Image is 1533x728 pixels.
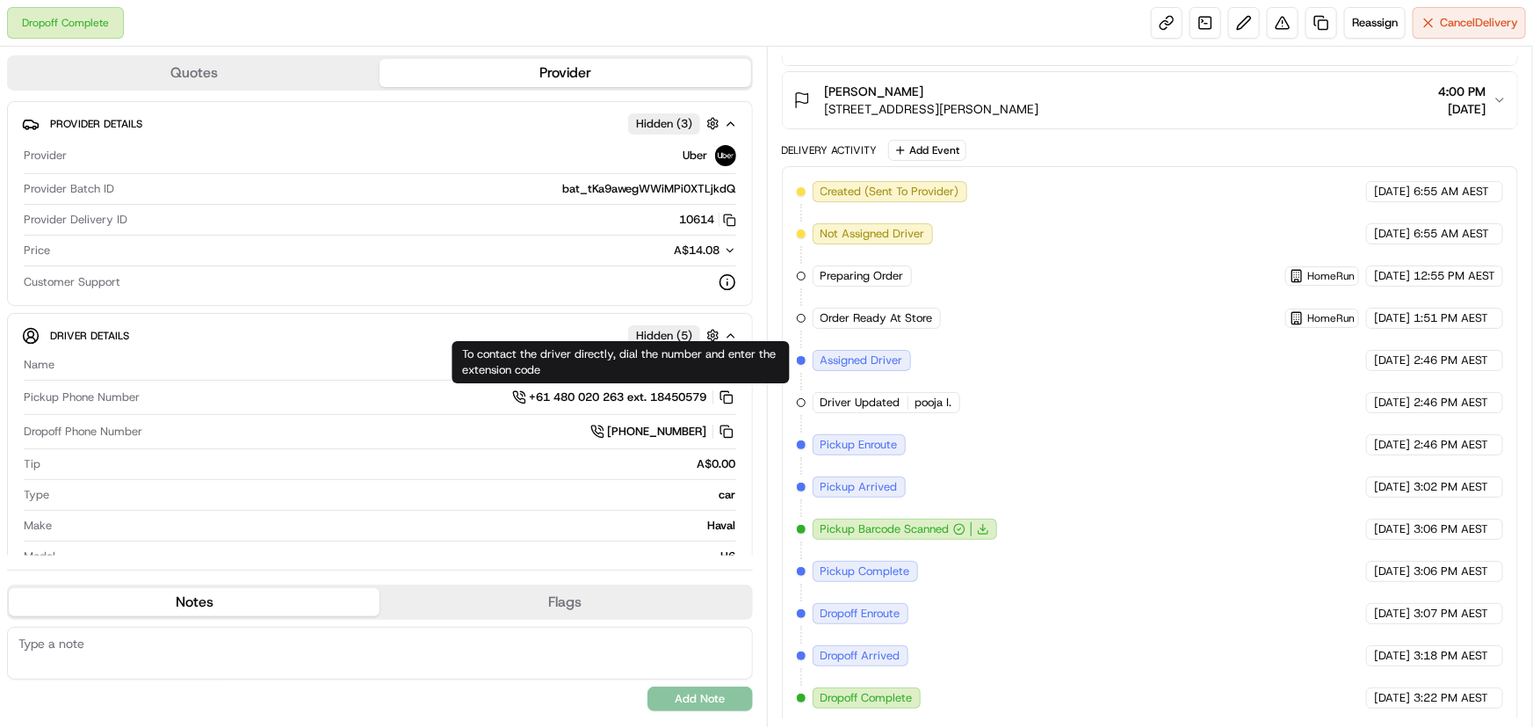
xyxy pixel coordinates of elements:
[821,395,900,411] span: Driver Updated
[821,521,950,537] span: Pickup Barcode Scanned
[1438,83,1486,100] span: 4:00 PM
[1414,606,1488,622] span: 3:07 PM AEST
[821,521,965,537] button: Pickup Barcode Scanned
[56,487,736,503] div: car
[636,328,692,344] span: Hidden ( 5 )
[1352,15,1398,31] span: Reassign
[821,648,900,664] span: Dropoff Arrived
[1414,395,1488,411] span: 2:46 PM AEST
[821,353,903,368] span: Assigned Driver
[24,518,52,534] span: Make
[1344,7,1406,39] button: Reassign
[1414,437,1488,453] span: 2:46 PM AEST
[1374,268,1410,284] span: [DATE]
[24,487,49,503] span: Type
[1307,269,1355,283] span: HomeRun
[628,324,724,346] button: Hidden (5)
[821,184,959,200] span: Created (Sent To Provider)
[380,59,750,87] button: Provider
[9,588,380,616] button: Notes
[715,145,736,166] img: uber-new-logo.jpeg
[22,109,738,138] button: Provider DetailsHidden (3)
[1374,521,1410,537] span: [DATE]
[1438,100,1486,118] span: [DATE]
[1374,310,1410,326] span: [DATE]
[1414,479,1488,495] span: 3:02 PM AEST
[1374,690,1410,706] span: [DATE]
[380,588,750,616] button: Flags
[821,310,933,326] span: Order Ready At Store
[1374,606,1410,622] span: [DATE]
[24,389,140,405] span: Pickup Phone Number
[24,274,120,290] span: Customer Support
[50,117,142,131] span: Provider Details
[825,83,924,100] span: [PERSON_NAME]
[1374,184,1410,200] span: [DATE]
[628,113,724,135] button: Hidden (3)
[24,243,50,258] span: Price
[24,424,142,440] span: Dropoff Phone Number
[590,422,736,441] a: [PHONE_NUMBER]
[1374,353,1410,368] span: [DATE]
[24,456,40,472] span: Tip
[821,226,925,242] span: Not Assigned Driver
[1414,184,1489,200] span: 6:55 AM AEST
[821,690,913,706] span: Dropoff Complete
[1414,226,1489,242] span: 6:55 AM AEST
[888,140,966,161] button: Add Event
[62,549,736,564] div: H6
[9,59,380,87] button: Quotes
[782,143,878,157] div: Delivery Activity
[1413,7,1526,39] button: CancelDelivery
[1374,226,1410,242] span: [DATE]
[24,357,54,373] span: Name
[1307,311,1355,325] span: HomeRun
[22,321,738,350] button: Driver DetailsHidden (5)
[783,72,1518,128] button: [PERSON_NAME][STREET_ADDRESS][PERSON_NAME]4:00 PM[DATE]
[915,395,952,411] span: pooja I.
[1414,521,1488,537] span: 3:06 PM AEST
[821,479,898,495] span: Pickup Arrived
[24,181,114,197] span: Provider Batch ID
[61,357,736,373] div: pooja I.
[636,116,692,132] span: Hidden ( 3 )
[563,181,736,197] span: bat_tKa9awegWWiMPi0XTLjkdQ
[1374,479,1410,495] span: [DATE]
[675,243,720,258] span: A$14.08
[1374,564,1410,579] span: [DATE]
[512,388,736,407] a: +61 480 020 263 ext. 18450579
[1374,395,1410,411] span: [DATE]
[821,564,910,579] span: Pickup Complete
[683,148,708,164] span: Uber
[1414,310,1488,326] span: 1:51 PM AEST
[1440,15,1518,31] span: Cancel Delivery
[608,424,707,440] span: [PHONE_NUMBER]
[1414,564,1488,579] span: 3:06 PM AEST
[1374,648,1410,664] span: [DATE]
[452,341,790,383] div: To contact the driver directly, dial the number and enter the extension code
[1414,690,1488,706] span: 3:22 PM AEST
[59,518,736,534] div: Haval
[24,549,55,564] span: Model
[821,606,900,622] span: Dropoff Enroute
[825,100,1039,118] span: [STREET_ADDRESS][PERSON_NAME]
[1414,353,1488,368] span: 2:46 PM AEST
[821,437,898,453] span: Pickup Enroute
[530,389,707,405] span: +61 480 020 263 ext. 18450579
[582,243,736,258] button: A$14.08
[1414,268,1495,284] span: 12:55 PM AEST
[24,212,127,228] span: Provider Delivery ID
[50,329,129,343] span: Driver Details
[47,456,736,472] div: A$0.00
[1374,437,1410,453] span: [DATE]
[821,268,904,284] span: Preparing Order
[680,212,736,228] button: 10614
[24,148,67,164] span: Provider
[1414,648,1488,664] span: 3:18 PM AEST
